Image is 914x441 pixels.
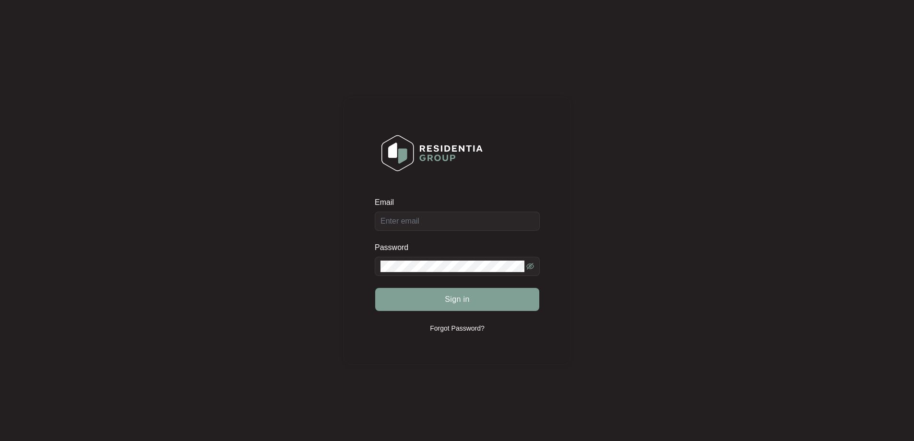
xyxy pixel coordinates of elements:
[375,198,401,207] label: Email
[526,262,534,270] span: eye-invisible
[375,212,540,231] input: Email
[375,288,539,311] button: Sign in
[430,323,485,333] p: Forgot Password?
[375,243,415,252] label: Password
[445,294,470,305] span: Sign in
[375,129,489,178] img: Login Logo
[380,261,524,272] input: Password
